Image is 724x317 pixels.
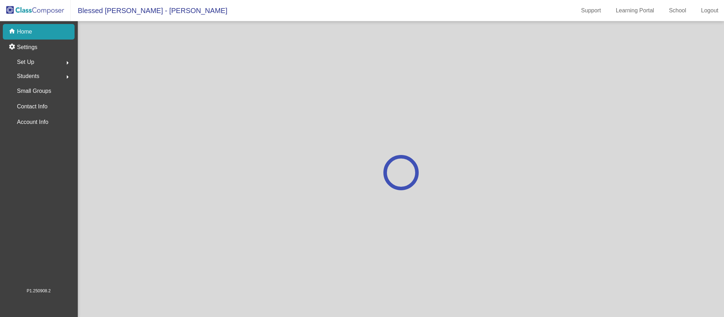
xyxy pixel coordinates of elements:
mat-icon: arrow_right [63,73,72,81]
span: Students [17,71,39,81]
p: Contact Info [17,102,47,112]
a: Support [576,5,607,16]
p: Small Groups [17,86,51,96]
p: Home [17,28,32,36]
a: School [663,5,692,16]
span: Blessed [PERSON_NAME] - [PERSON_NAME] [71,5,227,16]
span: Set Up [17,57,34,67]
mat-icon: home [8,28,17,36]
a: Learning Portal [610,5,660,16]
a: Logout [695,5,724,16]
p: Account Info [17,117,48,127]
mat-icon: settings [8,43,17,52]
mat-icon: arrow_right [63,59,72,67]
p: Settings [17,43,37,52]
